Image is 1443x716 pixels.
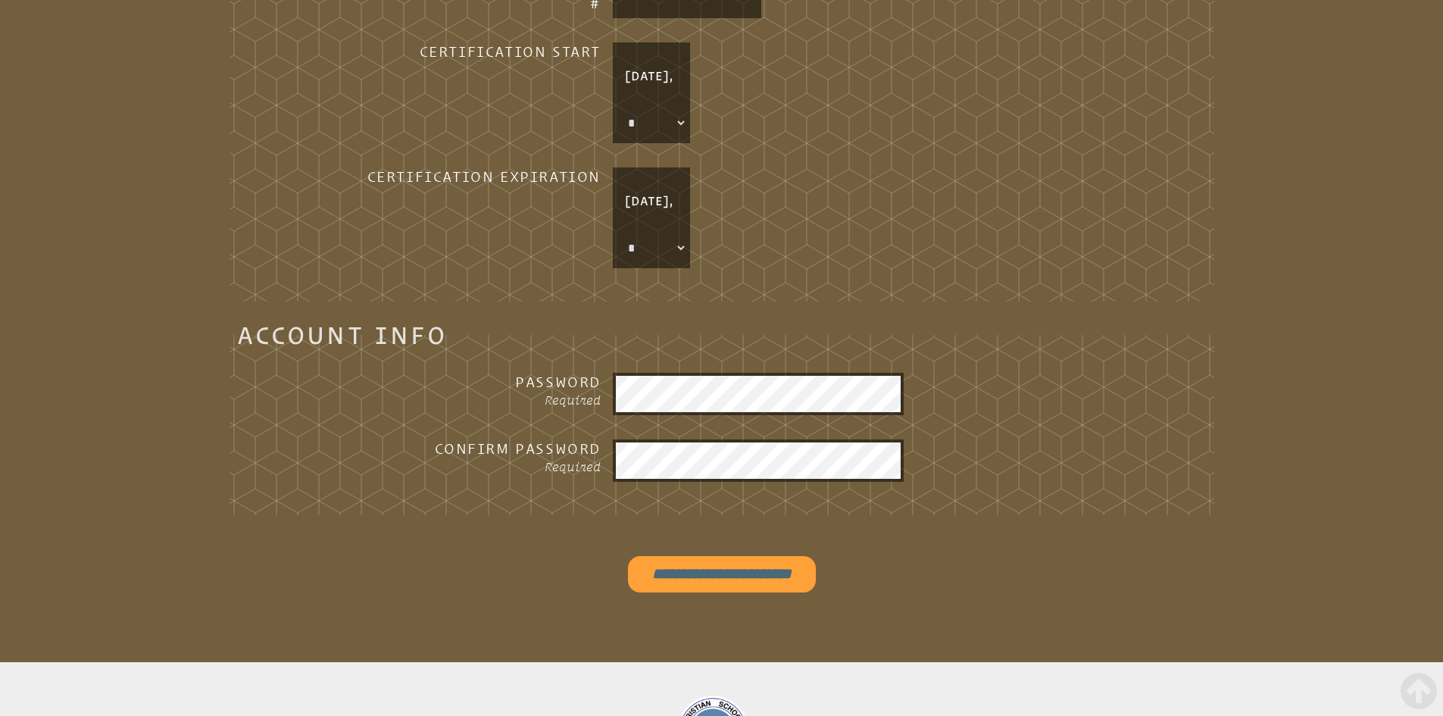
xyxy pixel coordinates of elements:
h3: Certification Start [358,42,601,61]
p: [DATE], [616,58,687,94]
p: [DATE], [616,183,687,219]
h3: Certification Expiration [358,167,601,186]
legend: Account Info [237,326,447,344]
h3: Password [358,373,601,391]
p: Required [358,391,601,409]
p: Required [358,458,601,476]
h3: Confirm Password [358,439,601,458]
